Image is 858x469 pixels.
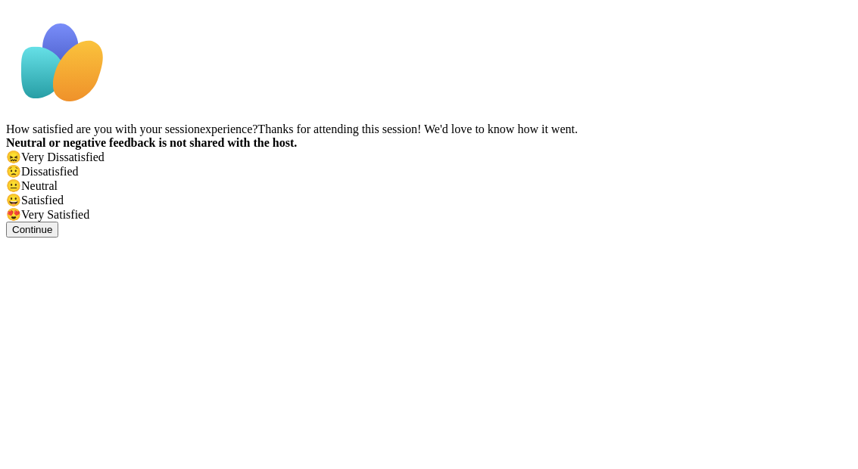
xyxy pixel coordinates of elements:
span: 😐 [6,179,21,192]
span: 😀 [6,194,21,207]
span: Satisfied [21,194,64,207]
span: 😍 [6,208,21,221]
span: Continue [12,224,52,235]
span: Very Dissatisfied [21,151,105,163]
span: Very Satisfied [21,208,89,221]
span: 😟 [6,165,21,178]
img: ShareWell Logomark [6,6,120,120]
span: Dissatisfied [21,165,79,178]
span: Thanks for attending this session! We'd love to know how it went. [6,123,578,149]
span: How satisfied are you with your session experience? [6,123,257,135]
b: Neutral or negative feedback is not shared with the host. [6,136,297,149]
span: 😖 [6,151,21,163]
button: Continue [6,222,58,238]
span: Neutral [21,179,58,192]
